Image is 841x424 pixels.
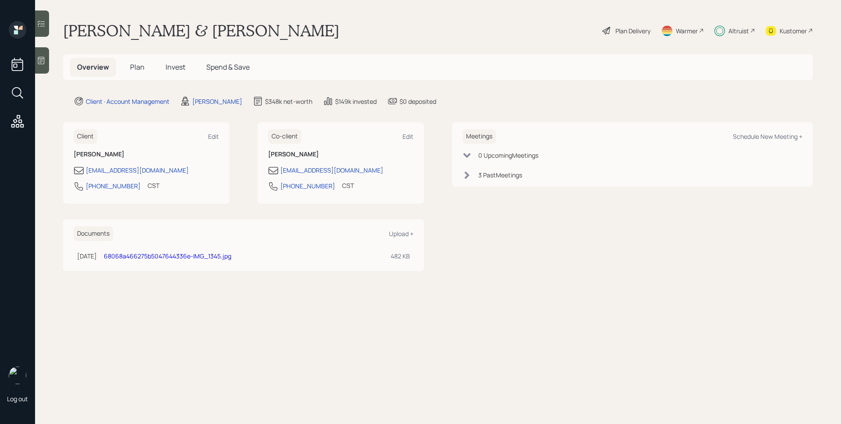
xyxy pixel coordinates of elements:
div: 482 KB [391,251,410,261]
h6: Meetings [463,129,496,144]
div: [EMAIL_ADDRESS][DOMAIN_NAME] [86,166,189,175]
h6: Client [74,129,97,144]
div: Edit [403,132,413,141]
span: Spend & Save [206,62,250,72]
div: [PERSON_NAME] [192,97,242,106]
div: Client · Account Management [86,97,170,106]
img: james-distasi-headshot.png [9,367,26,384]
div: Plan Delivery [615,26,650,35]
div: $149k invested [335,97,377,106]
div: [EMAIL_ADDRESS][DOMAIN_NAME] [280,166,383,175]
div: Edit [208,132,219,141]
span: Plan [130,62,145,72]
div: Schedule New Meeting + [733,132,802,141]
span: Invest [166,62,185,72]
a: 68068a466275b5047644336e-IMG_1345.jpg [104,252,231,260]
h6: Co-client [268,129,301,144]
div: $348k net-worth [265,97,312,106]
div: $0 deposited [399,97,436,106]
h6: Documents [74,226,113,241]
div: [DATE] [77,251,97,261]
div: [PHONE_NUMBER] [86,181,141,191]
div: Kustomer [780,26,807,35]
span: Overview [77,62,109,72]
div: Log out [7,395,28,403]
div: Upload + [389,230,413,238]
div: CST [342,181,354,190]
h6: [PERSON_NAME] [74,151,219,158]
div: CST [148,181,159,190]
div: Altruist [728,26,749,35]
h1: [PERSON_NAME] & [PERSON_NAME] [63,21,339,40]
div: 3 Past Meeting s [478,170,522,180]
h6: [PERSON_NAME] [268,151,413,158]
div: 0 Upcoming Meeting s [478,151,538,160]
div: Warmer [676,26,698,35]
div: [PHONE_NUMBER] [280,181,335,191]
